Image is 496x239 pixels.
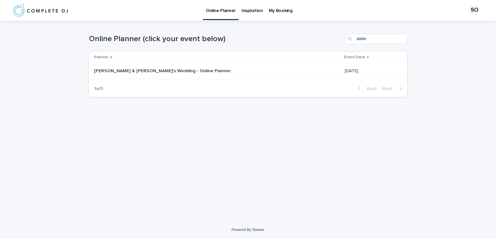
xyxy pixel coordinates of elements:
p: Planner [94,54,108,61]
input: Search [345,34,407,44]
a: Powered By Stacker [231,228,264,232]
button: Next [379,86,407,92]
img: 8nP3zCmvR2aWrOmylPw8 [13,4,68,17]
h1: Online Planner (click your event below) [89,34,343,44]
div: SO [469,5,480,16]
p: Event Date [344,54,365,61]
p: [PERSON_NAME] & [PERSON_NAME]'s Wedding - Online Planner [94,67,232,74]
p: [DATE] [345,67,360,74]
button: Back [352,86,379,92]
tr: [PERSON_NAME] & [PERSON_NAME]'s Wedding - Online Planner[PERSON_NAME] & [PERSON_NAME]'s Wedding -... [89,63,407,79]
p: 1 of 1 [89,81,108,97]
span: Next [382,86,396,91]
span: Back [363,86,377,91]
